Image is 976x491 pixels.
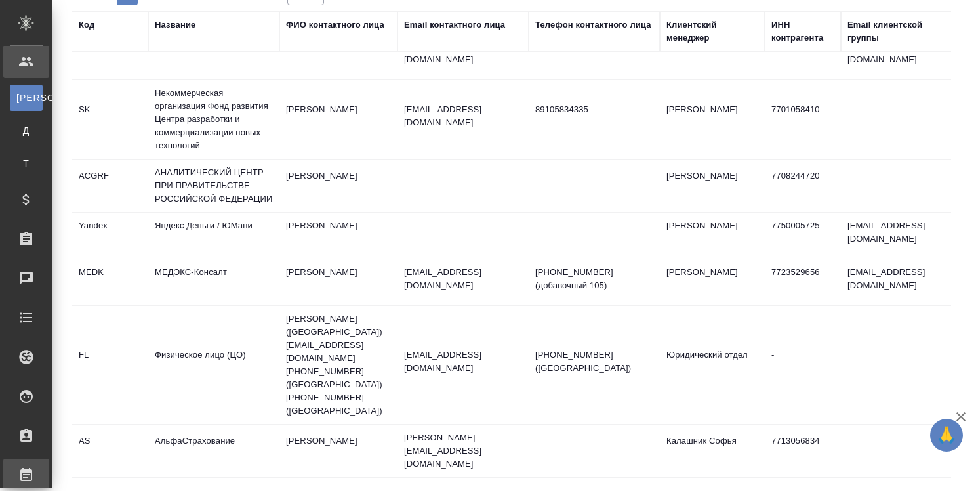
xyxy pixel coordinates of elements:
[72,428,148,474] td: AS
[765,342,841,388] td: -
[16,91,36,104] span: [PERSON_NAME]
[404,266,522,292] p: [EMAIL_ADDRESS][DOMAIN_NAME]
[765,213,841,259] td: 7750005725
[935,421,958,449] span: 🙏
[660,259,765,305] td: [PERSON_NAME]
[286,18,384,32] div: ФИО контактного лица
[279,428,397,474] td: [PERSON_NAME]
[72,163,148,209] td: ACGRF
[660,428,765,474] td: Калашник Софья
[148,428,279,474] td: АльфаСтрахование
[72,33,148,79] td: CITI2
[155,18,195,32] div: Название
[404,431,522,471] p: [PERSON_NAME][EMAIL_ADDRESS][DOMAIN_NAME]
[10,117,43,144] a: Д
[404,40,522,66] p: [EMAIL_ADDRESS][DOMAIN_NAME]
[765,33,841,79] td: 7710401987
[660,163,765,209] td: [PERSON_NAME]
[847,18,952,45] div: Email клиентской группы
[404,18,505,32] div: Email контактного лица
[72,213,148,259] td: Yandex
[841,213,959,259] td: [EMAIL_ADDRESS][DOMAIN_NAME]
[279,306,397,424] td: [PERSON_NAME] ([GEOGRAPHIC_DATA]) [EMAIL_ADDRESS][DOMAIN_NAME] [PHONE_NUMBER] ([GEOGRAPHIC_DATA])...
[279,33,397,79] td: [PERSON_NAME]
[535,18,651,32] div: Телефон контактного лица
[535,349,653,375] p: [PHONE_NUMBER] ([GEOGRAPHIC_DATA])
[279,259,397,305] td: [PERSON_NAME]
[279,163,397,209] td: [PERSON_NAME]
[79,18,94,32] div: Код
[72,259,148,305] td: MEDK
[765,259,841,305] td: 7723529656
[72,342,148,388] td: FL
[841,259,959,305] td: [EMAIL_ADDRESS][DOMAIN_NAME]
[148,342,279,388] td: Физическое лицо (ЦО)
[16,124,36,137] span: Д
[148,259,279,305] td: МЕДЭКС-Консалт
[930,419,963,452] button: 🙏
[765,163,841,209] td: 7708244720
[771,18,834,45] div: ИНН контрагента
[535,266,653,292] p: [PHONE_NUMBER] (добавочный 105)
[765,428,841,474] td: 7713056834
[660,213,765,259] td: [PERSON_NAME]
[148,33,279,79] td: АО КБ СИТИБАНК (2)
[72,96,148,142] td: SK
[660,33,765,79] td: [PERSON_NAME]
[404,103,522,129] p: [EMAIL_ADDRESS][DOMAIN_NAME]
[148,160,279,212] td: АНАЛИТИЧЕСКИЙ ЦЕНТР ПРИ ПРАВИТЕЛЬСТВЕ РОССИЙСКОЙ ФЕДЕРАЦИИ
[660,342,765,388] td: Юридический отдел
[535,103,653,116] p: 89105834335
[765,96,841,142] td: 7701058410
[666,18,758,45] div: Клиентский менеджер
[10,85,43,111] a: [PERSON_NAME]
[841,33,959,79] td: [EMAIL_ADDRESS][DOMAIN_NAME]
[148,80,279,159] td: Некоммерческая организация Фонд развития Центра разработки и коммерциализации новых технологий
[10,150,43,177] a: Т
[148,213,279,259] td: Яндекс Деньги / ЮМани
[279,213,397,259] td: [PERSON_NAME]
[16,157,36,170] span: Т
[404,349,522,375] p: [EMAIL_ADDRESS][DOMAIN_NAME]
[660,96,765,142] td: [PERSON_NAME]
[279,96,397,142] td: [PERSON_NAME]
